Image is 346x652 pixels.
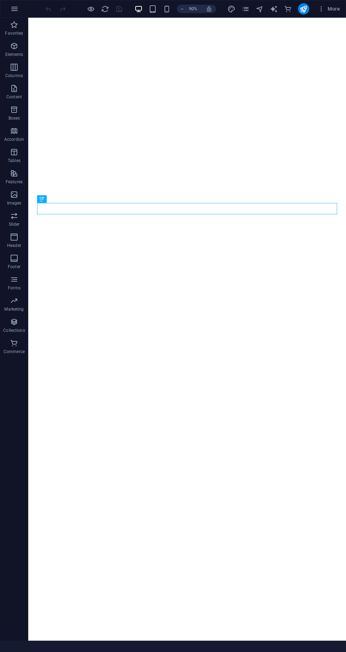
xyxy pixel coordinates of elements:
i: On resize automatically adjust zoom level to fit chosen device. [206,6,212,12]
i: Pages (Ctrl+Alt+S) [241,5,250,13]
i: AI Writer [270,5,278,13]
p: Slider [9,221,20,227]
i: Commerce [284,5,292,13]
p: Images [7,200,22,206]
p: Boxes [8,115,20,121]
button: navigator [256,5,264,13]
button: reload [101,5,109,13]
i: Design (Ctrl+Alt+Y) [227,5,235,13]
p: Accordion [4,137,24,142]
button: pages [241,5,250,13]
p: Collections [3,328,25,333]
span: More [318,5,340,12]
p: Forms [8,285,20,291]
p: Header [7,243,21,248]
p: Tables [8,158,20,163]
i: Publish [299,5,308,13]
button: publish [298,3,309,15]
p: Commerce [4,349,25,354]
p: Favorites [5,30,23,36]
p: Columns [5,73,23,79]
i: Reload page [101,5,109,13]
h6: 90% [187,5,199,13]
i: Navigator [256,5,264,13]
p: Elements [5,52,23,57]
button: commerce [284,5,292,13]
button: Click here to leave preview mode and continue editing [86,5,95,13]
p: Content [6,94,22,100]
button: design [227,5,236,13]
button: 90% [177,5,202,13]
button: text_generator [270,5,278,13]
p: Footer [8,264,20,270]
p: Features [6,179,23,185]
p: Marketing [4,306,24,312]
button: More [315,3,343,15]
